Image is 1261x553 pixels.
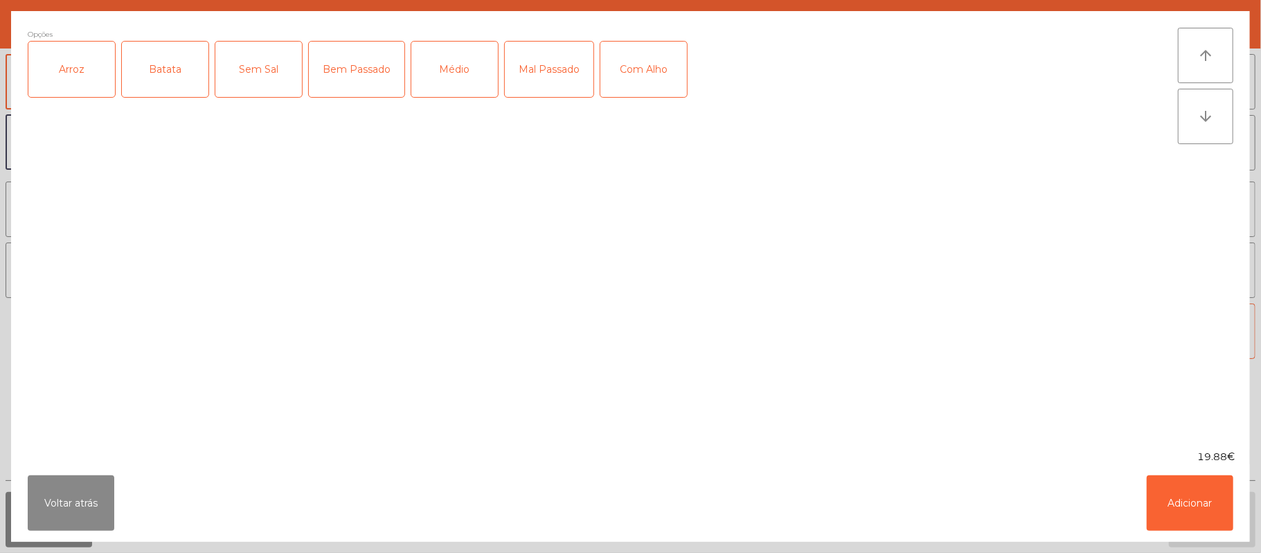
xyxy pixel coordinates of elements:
div: Médio [411,42,498,97]
i: arrow_upward [1197,47,1214,64]
div: Com Alho [600,42,687,97]
span: Opções [28,28,53,41]
div: Arroz [28,42,115,97]
button: arrow_downward [1178,89,1233,144]
button: arrow_upward [1178,28,1233,83]
div: Bem Passado [309,42,404,97]
div: Sem Sal [215,42,302,97]
button: Voltar atrás [28,475,114,531]
i: arrow_downward [1197,108,1214,125]
div: 19.88€ [11,450,1250,464]
div: Batata [122,42,208,97]
button: Adicionar [1147,475,1233,531]
div: Mal Passado [505,42,593,97]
